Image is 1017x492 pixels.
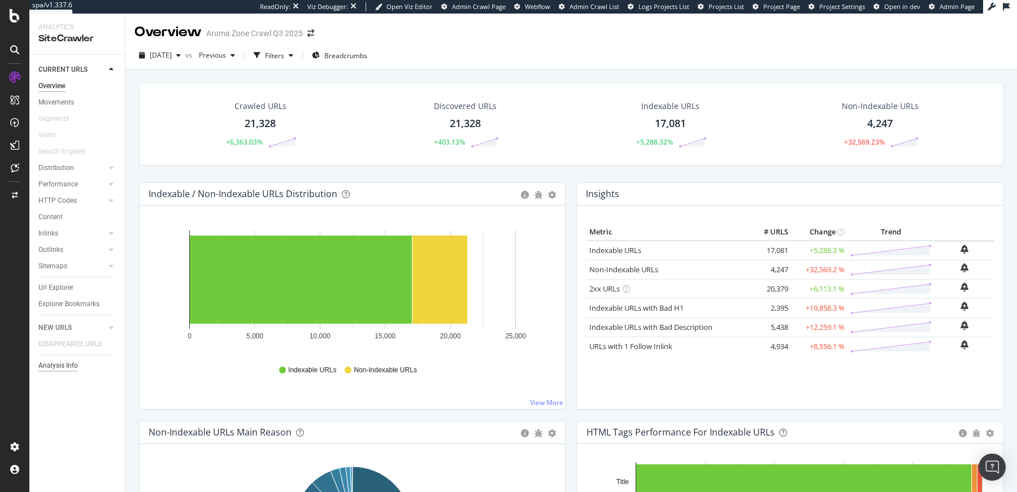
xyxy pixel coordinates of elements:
[959,429,967,437] div: circle-info
[530,398,563,407] a: View More
[38,129,55,141] div: Visits
[844,137,885,147] div: +32,569.23%
[753,2,800,11] a: Project Page
[38,97,74,108] div: Movements
[979,454,1006,481] div: Open Intercom Messenger
[746,298,791,317] td: 2,395
[194,50,226,60] span: Previous
[586,186,619,202] h4: Insights
[38,360,78,372] div: Analysis Info
[960,245,968,254] div: bell-plus
[38,97,117,108] a: Movements
[38,64,88,76] div: CURRENT URLS
[265,51,284,60] div: Filters
[38,260,106,272] a: Sitemaps
[589,322,712,332] a: Indexable URLs with Bad Description
[746,260,791,279] td: 4,247
[188,332,192,340] text: 0
[354,365,416,375] span: Non-Indexable URLs
[288,365,336,375] span: Indexable URLs
[641,101,699,112] div: Indexable URLs
[847,224,935,241] th: Trend
[307,29,314,37] div: arrow-right-arrow-left
[534,191,542,199] div: bug
[38,32,116,45] div: SiteCrawler
[38,322,106,334] a: NEW URLS
[38,338,113,350] a: DISAPPEARED URLS
[150,50,172,60] span: 2025 Aug. 12th
[38,64,106,76] a: CURRENT URLS
[746,241,791,260] td: 17,081
[38,162,106,174] a: Distribution
[746,337,791,356] td: 4,934
[548,191,556,199] div: gear
[763,2,800,11] span: Project Page
[746,317,791,337] td: 5,438
[38,228,58,240] div: Inlinks
[149,426,292,438] div: Non-Indexable URLs Main Reason
[38,146,85,158] div: Search Engines
[38,178,78,190] div: Performance
[441,2,506,11] a: Admin Crawl Page
[589,284,620,294] a: 2xx URLs
[149,224,557,355] div: A chart.
[38,244,106,256] a: Outlinks
[586,426,775,438] div: HTML Tags Performance for Indexable URLs
[38,282,73,294] div: Url Explorer
[194,46,240,64] button: Previous
[589,303,684,313] a: Indexable URLs with Bad H1
[38,211,63,223] div: Content
[525,2,550,11] span: Webflow
[245,116,276,131] div: 21,328
[791,279,847,298] td: +6,113.1 %
[791,241,847,260] td: +5,288.3 %
[38,113,69,125] div: Segments
[548,429,556,437] div: gear
[38,228,106,240] a: Inlinks
[986,429,994,437] div: gear
[434,101,497,112] div: Discovered URLs
[698,2,744,11] a: Projects List
[246,332,263,340] text: 5,000
[38,23,116,32] div: Analytics
[521,191,529,199] div: circle-info
[791,298,847,317] td: +19,858.3 %
[940,2,975,11] span: Admin Page
[972,429,980,437] div: bug
[38,360,117,372] a: Analysis Info
[134,23,202,42] div: Overview
[791,224,847,241] th: Change
[746,224,791,241] th: # URLS
[960,263,968,272] div: bell-plus
[38,80,117,92] a: Overview
[440,332,461,340] text: 20,000
[791,337,847,356] td: +8,556.1 %
[819,2,865,11] span: Project Settings
[149,188,337,199] div: Indexable / Non-Indexable URLs Distribution
[534,429,542,437] div: bug
[38,298,117,310] a: Explorer Bookmarks
[38,282,117,294] a: Url Explorer
[570,2,619,11] span: Admin Crawl List
[586,224,746,241] th: Metric
[234,101,286,112] div: Crawled URLs
[521,429,529,437] div: circle-info
[38,338,102,350] div: DISAPPEARED URLS
[38,298,99,310] div: Explorer Bookmarks
[185,50,194,60] span: vs
[226,137,263,147] div: +6,363.03%
[249,46,298,64] button: Filters
[452,2,506,11] span: Admin Crawl Page
[206,28,303,39] div: Aroma Zone Crawl Q3 2025
[867,116,893,131] div: 4,247
[809,2,865,11] a: Project Settings
[324,51,367,60] span: Breadcrumbs
[929,2,975,11] a: Admin Page
[260,2,290,11] div: ReadOnly:
[38,80,66,92] div: Overview
[791,260,847,279] td: +32,569.2 %
[638,2,689,11] span: Logs Projects List
[559,2,619,11] a: Admin Crawl List
[375,332,395,340] text: 15,000
[960,321,968,330] div: bell-plus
